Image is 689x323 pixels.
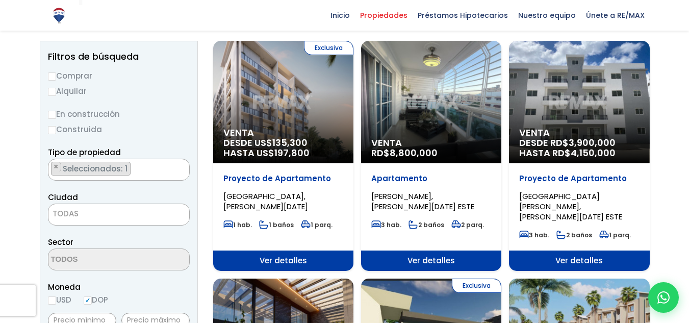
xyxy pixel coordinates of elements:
[452,279,501,293] span: Exclusiva
[48,123,190,136] label: Construida
[223,128,343,138] span: Venta
[259,220,294,229] span: 1 baños
[519,128,639,138] span: Venta
[48,72,56,81] input: Comprar
[48,88,56,96] input: Alquilar
[304,41,353,55] span: Exclusiva
[178,162,184,171] span: ×
[48,52,190,62] h2: Filtros de búsqueda
[556,231,592,239] span: 2 baños
[62,163,130,174] span: Seleccionados: 1
[569,136,616,149] span: 3,900,000
[213,251,353,271] span: Ver detalles
[48,111,56,119] input: En construcción
[272,136,308,149] span: 135,300
[519,138,639,158] span: DESDE RD$
[274,146,310,159] span: 197,800
[371,191,474,212] span: [PERSON_NAME], [PERSON_NAME][DATE] ESTE
[223,191,308,212] span: [GEOGRAPHIC_DATA], [PERSON_NAME][DATE]
[451,220,484,229] span: 2 parq.
[519,173,639,184] p: Proyecto de Apartamento
[581,8,650,23] span: Únete a RE/MAX
[355,8,413,23] span: Propiedades
[48,159,54,181] textarea: Search
[599,231,631,239] span: 1 parq.
[84,296,92,305] input: DOP
[50,7,68,24] img: Logo de REMAX
[48,207,189,221] span: TODAS
[371,146,438,159] span: RD$
[390,146,438,159] span: 8,800,000
[84,293,108,306] label: DOP
[178,162,184,172] button: Remove all items
[53,208,79,219] span: TODAS
[223,173,343,184] p: Proyecto de Apartamento
[325,8,355,23] span: Inicio
[223,148,343,158] span: HASTA US$
[213,41,353,271] a: Exclusiva Venta DESDE US$135,300 HASTA US$197,800 Proyecto de Apartamento [GEOGRAPHIC_DATA], [PER...
[54,162,59,171] span: ×
[48,204,190,226] span: TODAS
[571,146,616,159] span: 4,150,000
[223,220,252,229] span: 1 hab.
[48,296,56,305] input: USD
[301,220,333,229] span: 1 parq.
[371,220,401,229] span: 3 hab.
[361,251,501,271] span: Ver detalles
[48,192,78,203] span: Ciudad
[48,237,73,247] span: Sector
[48,69,190,82] label: Comprar
[371,173,491,184] p: Apartamento
[519,191,622,222] span: [GEOGRAPHIC_DATA][PERSON_NAME], [PERSON_NAME][DATE] ESTE
[513,8,581,23] span: Nuestro equipo
[48,126,56,134] input: Construida
[223,138,343,158] span: DESDE US$
[48,281,190,293] span: Moneda
[371,138,491,148] span: Venta
[48,85,190,97] label: Alquilar
[48,147,121,158] span: Tipo de propiedad
[509,251,649,271] span: Ver detalles
[413,8,513,23] span: Préstamos Hipotecarios
[48,108,190,120] label: En construcción
[52,162,61,171] button: Remove item
[509,41,649,271] a: Venta DESDE RD$3,900,000 HASTA RD$4,150,000 Proyecto de Apartamento [GEOGRAPHIC_DATA][PERSON_NAME...
[361,41,501,271] a: Venta RD$8,800,000 Apartamento [PERSON_NAME], [PERSON_NAME][DATE] ESTE 3 hab. 2 baños 2 parq. Ver...
[48,249,147,271] textarea: Search
[48,293,71,306] label: USD
[519,148,639,158] span: HASTA RD$
[51,162,131,176] li: APARTAMENTO
[519,231,549,239] span: 3 hab.
[409,220,444,229] span: 2 baños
